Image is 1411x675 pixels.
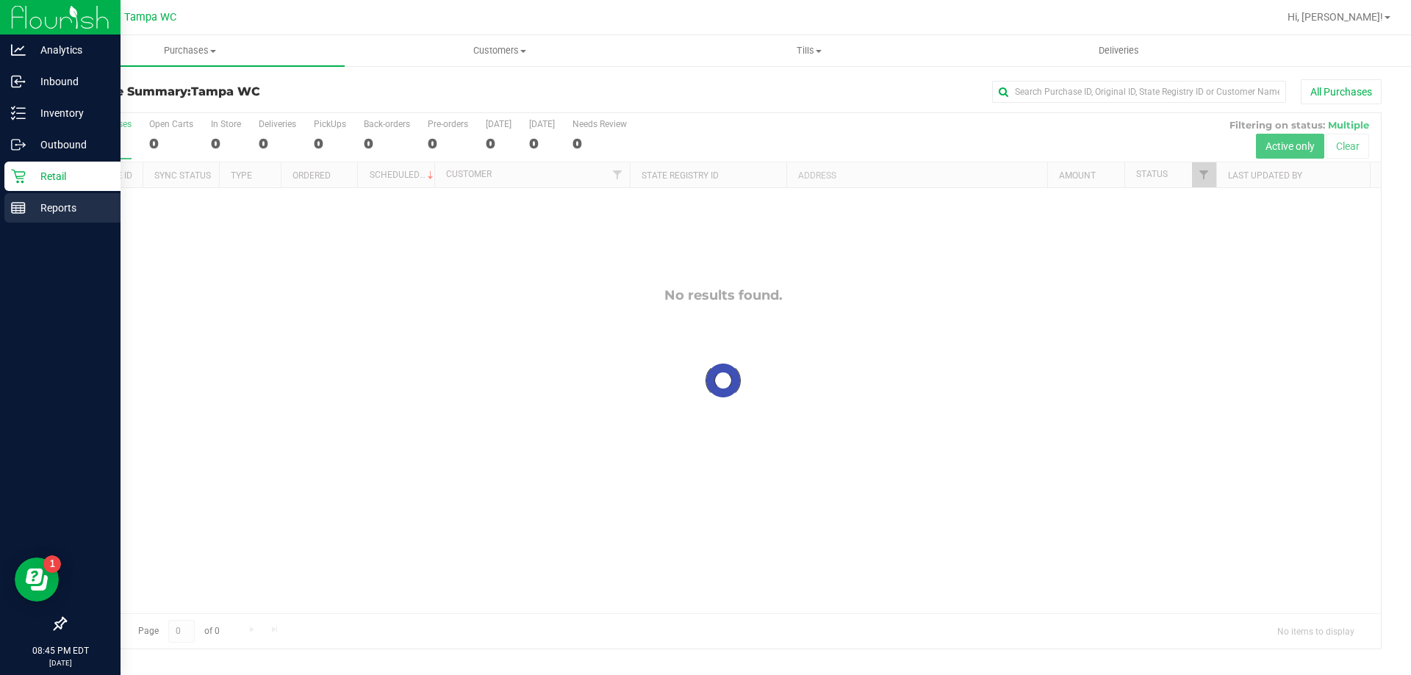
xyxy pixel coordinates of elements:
[35,35,345,66] a: Purchases
[1079,44,1159,57] span: Deliveries
[11,137,26,152] inline-svg: Outbound
[11,201,26,215] inline-svg: Reports
[1301,79,1382,104] button: All Purchases
[26,73,114,90] p: Inbound
[345,44,653,57] span: Customers
[26,104,114,122] p: Inventory
[345,35,654,66] a: Customers
[964,35,1274,66] a: Deliveries
[655,44,963,57] span: Tills
[35,44,345,57] span: Purchases
[11,74,26,89] inline-svg: Inbound
[7,644,114,657] p: 08:45 PM EDT
[7,657,114,668] p: [DATE]
[124,11,176,24] span: Tampa WC
[11,169,26,184] inline-svg: Retail
[26,199,114,217] p: Reports
[11,43,26,57] inline-svg: Analytics
[26,167,114,185] p: Retail
[992,81,1286,103] input: Search Purchase ID, Original ID, State Registry ID or Customer Name...
[26,41,114,59] p: Analytics
[26,136,114,154] p: Outbound
[65,85,503,98] h3: Purchase Summary:
[1288,11,1383,23] span: Hi, [PERSON_NAME]!
[11,106,26,120] inline-svg: Inventory
[654,35,963,66] a: Tills
[43,555,61,573] iframe: Resource center unread badge
[15,557,59,602] iframe: Resource center
[191,84,260,98] span: Tampa WC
